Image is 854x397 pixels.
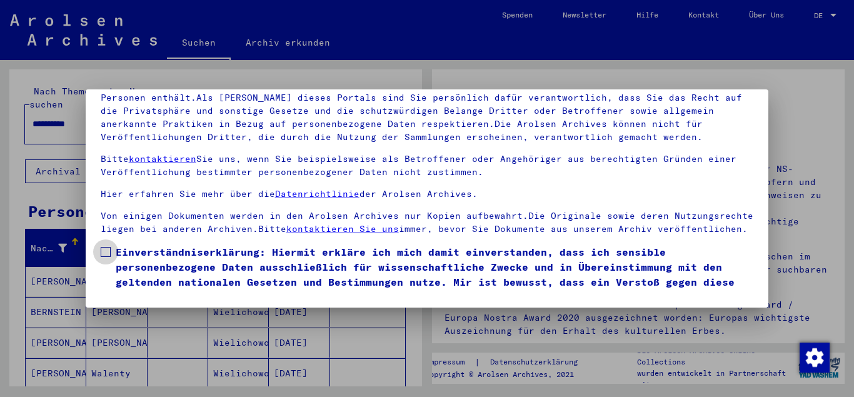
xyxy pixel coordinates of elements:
[275,188,359,199] a: Datenrichtlinie
[101,209,754,236] p: Von einigen Dokumenten werden in den Arolsen Archives nur Kopien aufbewahrt.Die Originale sowie d...
[129,153,196,164] a: kontaktieren
[101,188,754,201] p: Hier erfahren Sie mehr über die der Arolsen Archives.
[101,78,754,144] p: Bitte beachten Sie, dass dieses Portal über NS - Verfolgte sensible Daten zu identifizierten oder...
[101,153,754,179] p: Bitte Sie uns, wenn Sie beispielsweise als Betroffener oder Angehöriger aus berechtigten Gründen ...
[116,244,754,304] span: Einverständniserklärung: Hiermit erkläre ich mich damit einverstanden, dass ich sensible personen...
[286,223,399,234] a: kontaktieren Sie uns
[800,343,830,373] img: Zustimmung ändern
